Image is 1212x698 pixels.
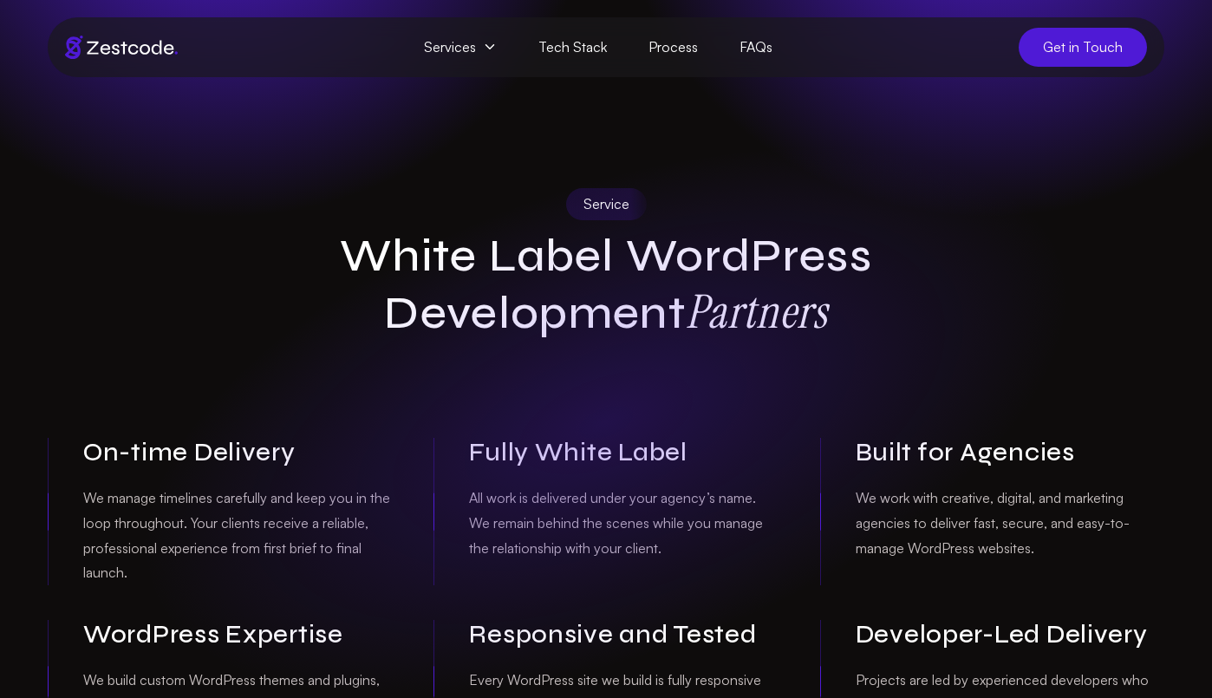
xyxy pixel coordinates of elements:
[469,486,778,560] p: All work is delivered under your agency’s name. We remain behind the scenes while you manage the ...
[1019,28,1147,67] a: Get in Touch
[273,229,939,342] h1: White Label WordPress Development
[628,28,719,67] a: Process
[686,281,828,341] strong: Partners
[719,28,793,67] a: FAQs
[518,28,628,67] a: Tech Stack
[83,486,392,585] p: We manage timelines carefully and keep you in the loop throughout. Your clients receive a reliabl...
[469,620,778,650] h3: Responsive and Tested
[856,486,1164,560] p: We work with creative, digital, and marketing agencies to deliver fast, secure, and easy-to-manag...
[566,188,647,220] div: Service
[856,620,1164,650] h3: Developer-Led Delivery
[65,36,178,59] img: Brand logo of zestcode digital
[469,438,778,468] h3: Fully White Label
[856,438,1164,468] h3: Built for Agencies
[403,28,518,67] span: Services
[83,438,392,468] h3: On-time Delivery
[83,620,392,650] h3: WordPress Expertise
